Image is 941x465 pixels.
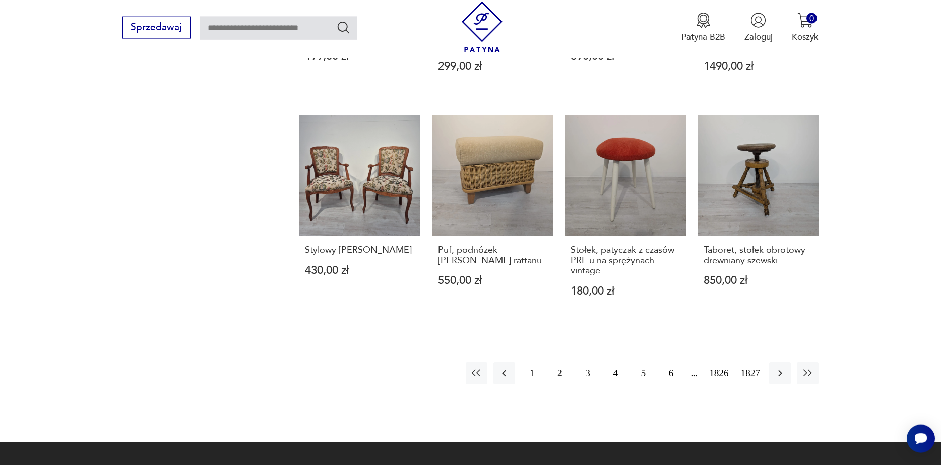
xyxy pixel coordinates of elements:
[792,13,819,43] button: 0Koszyk
[565,115,686,320] a: Stołek, patyczak z czasów PRL-u na sprężynach vintageStołek, patyczak z czasów PRL-u na sprężynac...
[305,245,415,255] h3: Stylowy [PERSON_NAME]
[907,425,935,453] iframe: Smartsupp widget button
[571,51,680,62] p: 690,00 zł
[744,31,773,43] p: Zaloguj
[605,362,626,384] button: 4
[571,286,680,297] p: 180,00 zł
[571,245,680,276] h3: Stołek, patyczak z czasów PRL-u na sprężynach vintage
[305,265,415,276] p: 430,00 zł
[122,17,191,39] button: Sprzedawaj
[305,51,415,62] p: 199,00 zł
[797,13,813,28] img: Ikona koszyka
[549,362,571,384] button: 2
[521,362,543,384] button: 1
[681,13,725,43] button: Patyna B2B
[681,13,725,43] a: Ikona medaluPatyna B2B
[806,13,817,24] div: 0
[457,2,508,52] img: Patyna - sklep z meblami i dekoracjami vintage
[706,362,731,384] button: 1826
[704,61,813,72] p: 1490,00 zł
[577,362,598,384] button: 3
[738,362,763,384] button: 1827
[122,24,191,32] a: Sprzedawaj
[696,13,711,28] img: Ikona medalu
[438,61,548,72] p: 299,00 zł
[750,13,766,28] img: Ikonka użytkownika
[336,20,351,35] button: Szukaj
[299,115,420,320] a: Stylowy Fotel LudwikowskiStylowy [PERSON_NAME]430,00 zł
[698,115,819,320] a: Taboret, stołek obrotowy drewniany szewskiTaboret, stołek obrotowy drewniany szewski850,00 zł
[633,362,654,384] button: 5
[792,31,819,43] p: Koszyk
[704,245,813,266] h3: Taboret, stołek obrotowy drewniany szewski
[438,275,548,286] p: 550,00 zł
[744,13,773,43] button: Zaloguj
[681,31,725,43] p: Patyna B2B
[438,245,548,266] h3: Puf, podnóżek [PERSON_NAME] rattanu
[660,362,682,384] button: 6
[704,275,813,286] p: 850,00 zł
[432,115,553,320] a: Puf, podnóżek Stubert z rattanuPuf, podnóżek [PERSON_NAME] rattanu550,00 zł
